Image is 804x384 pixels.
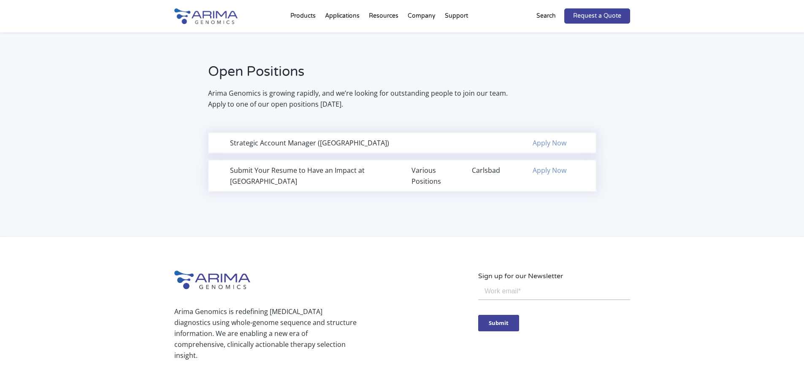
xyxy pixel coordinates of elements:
[472,165,514,176] div: Carlsbad
[411,165,453,187] div: Various Positions
[208,62,510,88] h2: Open Positions
[478,282,630,337] iframe: Form 0
[208,88,510,110] p: Arima Genomics is growing rapidly, and we’re looking for outstanding people to join our team. App...
[174,8,238,24] img: Arima-Genomics-logo
[536,11,556,21] p: Search
[478,271,630,282] p: Sign up for our Newsletter
[230,137,393,148] div: Strategic Account Manager ([GEOGRAPHIC_DATA])
[174,306,357,361] p: Arima Genomics is redefining [MEDICAL_DATA] diagnostics using whole-genome sequence and structure...
[230,165,393,187] div: Submit Your Resume to Have an Impact at [GEOGRAPHIC_DATA]
[533,166,566,175] a: Apply Now
[564,8,630,24] a: Request a Quote
[174,271,250,289] img: Arima-Genomics-logo
[533,138,566,148] a: Apply Now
